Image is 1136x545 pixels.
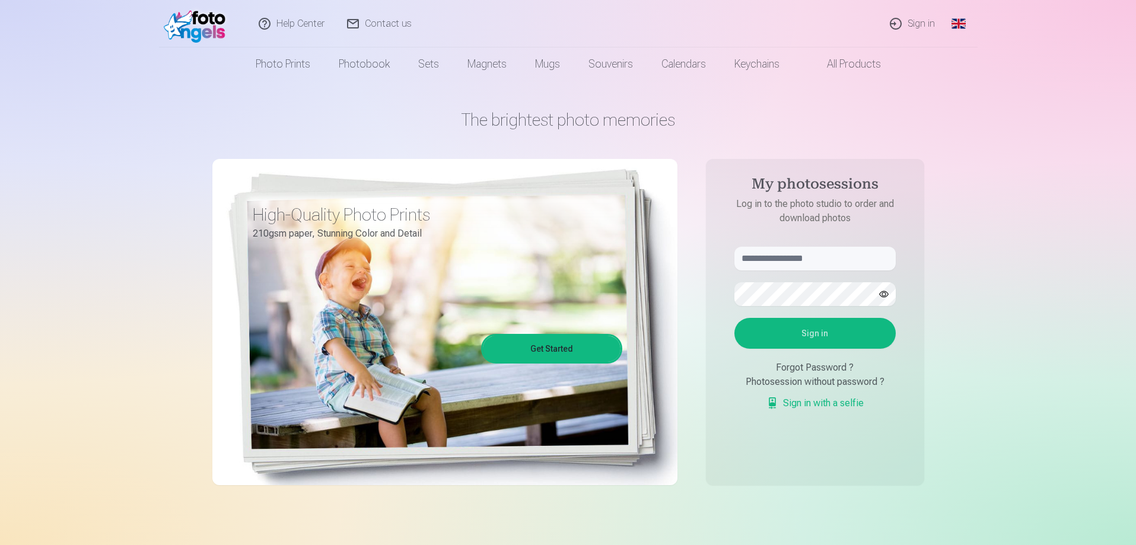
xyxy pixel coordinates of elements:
h1: The brightest photo memories [212,109,924,130]
h4: My photosessions [723,176,908,197]
a: Calendars [647,47,720,81]
div: Forgot Password ? [734,361,896,375]
h3: High-Quality Photo Prints [253,204,613,225]
a: Souvenirs [574,47,647,81]
a: Get Started [483,336,620,362]
button: Sign in [734,318,896,349]
a: Sign in with a selfie [766,396,864,410]
a: Sets [404,47,453,81]
div: Photosession without password ? [734,375,896,389]
a: Photobook [324,47,404,81]
a: Photo prints [241,47,324,81]
p: Log in to the photo studio to order and download photos [723,197,908,225]
a: Mugs [521,47,574,81]
a: Magnets [453,47,521,81]
a: All products [794,47,895,81]
p: 210gsm paper, Stunning Color and Detail [253,225,613,242]
a: Keychains [720,47,794,81]
img: /fa1 [164,5,232,43]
